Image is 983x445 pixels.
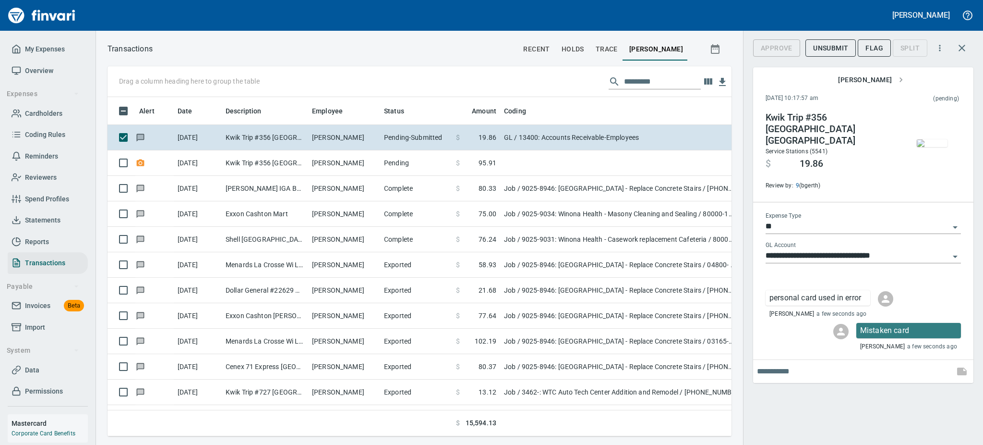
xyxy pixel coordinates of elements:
[384,105,404,117] span: Status
[174,252,222,278] td: [DATE]
[25,214,60,226] span: Statements
[8,359,88,381] a: Data
[456,387,460,397] span: $
[456,260,460,270] span: $
[174,405,222,431] td: [DATE]
[12,430,75,437] a: Corporate Card Benefits
[500,303,740,329] td: Job / 9025-8946: [GEOGRAPHIC_DATA] - Replace Concrete Stairs / [PHONE_NUMBER]: Fuel for General C...
[805,39,856,57] button: Unsubmit
[950,37,973,60] button: Close transaction
[466,418,496,428] span: 15,594.13
[562,43,584,55] span: holds
[308,329,380,354] td: [PERSON_NAME]
[135,160,145,166] span: Receipt Required
[504,105,526,117] span: Coding
[12,418,88,429] h6: Mastercard
[139,105,155,117] span: Alert
[380,125,452,150] td: Pending-Submitted
[25,108,62,120] span: Cardholders
[222,405,308,431] td: Menards La Crosse Wi La Crosse [GEOGRAPHIC_DATA]
[500,329,740,354] td: Job / 9025-8946: [GEOGRAPHIC_DATA] - Replace Concrete Stairs / 03165-48-: Forming Materials Other...
[766,290,870,306] div: Click for options
[8,231,88,253] a: Reports
[8,317,88,338] a: Import
[876,94,959,104] span: This charge has not been settled by the merchant yet. This usually takes a couple of days but in ...
[308,405,380,431] td: [PERSON_NAME]
[456,133,460,142] span: $
[174,125,222,150] td: [DATE]
[308,125,380,150] td: [PERSON_NAME]
[856,323,961,338] div: Click for options
[456,362,460,371] span: $
[25,236,49,248] span: Reports
[380,405,452,431] td: Exported
[456,311,460,321] span: $
[479,387,496,397] span: 13.12
[701,37,731,61] button: Show transactions within a particular date range
[308,354,380,380] td: [PERSON_NAME]
[948,221,962,234] button: Open
[456,209,460,219] span: $
[174,329,222,354] td: [DATE]
[178,105,205,117] span: Date
[308,227,380,252] td: [PERSON_NAME]
[479,260,496,270] span: 58.93
[456,285,460,295] span: $
[174,150,222,176] td: [DATE]
[766,243,796,248] label: GL Account
[25,193,69,205] span: Spend Profiles
[8,124,88,146] a: Coding Rules
[8,188,88,210] a: Spend Profiles
[816,309,866,319] span: a few seconds ago
[25,300,50,312] span: Invoices
[8,60,88,82] a: Overview
[8,167,88,188] a: Reviewers
[222,252,308,278] td: Menards La Crosse Wi La Crosse [GEOGRAPHIC_DATA]
[479,235,496,244] span: 76.24
[7,281,79,293] span: Payable
[312,105,355,117] span: Employee
[174,354,222,380] td: [DATE]
[8,381,88,402] a: Permissions
[766,213,801,219] label: Expense Type
[479,311,496,321] span: 77.64
[500,125,740,150] td: GL / 13400: Accounts Receivable-Employees
[753,43,800,51] div: Transaction still pending, cannot approve yet. It usually takes 2-3 days for a merchant to settle...
[380,354,452,380] td: Exported
[858,39,891,57] button: Flag
[308,201,380,227] td: [PERSON_NAME]
[174,201,222,227] td: [DATE]
[380,227,452,252] td: Complete
[890,8,952,23] button: [PERSON_NAME]
[135,210,145,217] span: Has messages
[766,148,827,155] span: Service Stations (5541)
[25,321,45,334] span: Import
[222,176,308,201] td: [PERSON_NAME] IGA Bangor [GEOGRAPHIC_DATA] [GEOGRAPHIC_DATA]
[380,278,452,303] td: Exported
[456,418,460,428] span: $
[769,309,814,319] span: [PERSON_NAME]
[222,201,308,227] td: Exxon Cashton Mart
[766,112,896,147] h4: Kwik Trip #356 [GEOGRAPHIC_DATA] [GEOGRAPHIC_DATA]
[500,176,740,201] td: Job / 9025-8946: [GEOGRAPHIC_DATA] - Replace Concrete Stairs / [PHONE_NUMBER]: Fuel for General C...
[769,292,866,304] p: personal card used in error
[64,300,84,311] span: Beta
[25,65,53,77] span: Overview
[25,129,65,141] span: Coding Rules
[3,85,83,103] button: Expenses
[380,252,452,278] td: Exported
[479,158,496,168] span: 95.91
[523,43,550,55] span: recent
[139,105,167,117] span: Alert
[860,342,905,352] span: [PERSON_NAME]
[8,103,88,124] a: Cardholders
[226,105,262,117] span: Description
[135,312,145,319] span: Has messages
[834,71,907,89] button: [PERSON_NAME]
[6,4,78,27] img: Finvari
[766,94,876,103] span: [DATE] 10:17:57 am
[479,285,496,295] span: 21.68
[907,342,957,352] span: a few seconds ago
[135,287,145,293] span: Has messages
